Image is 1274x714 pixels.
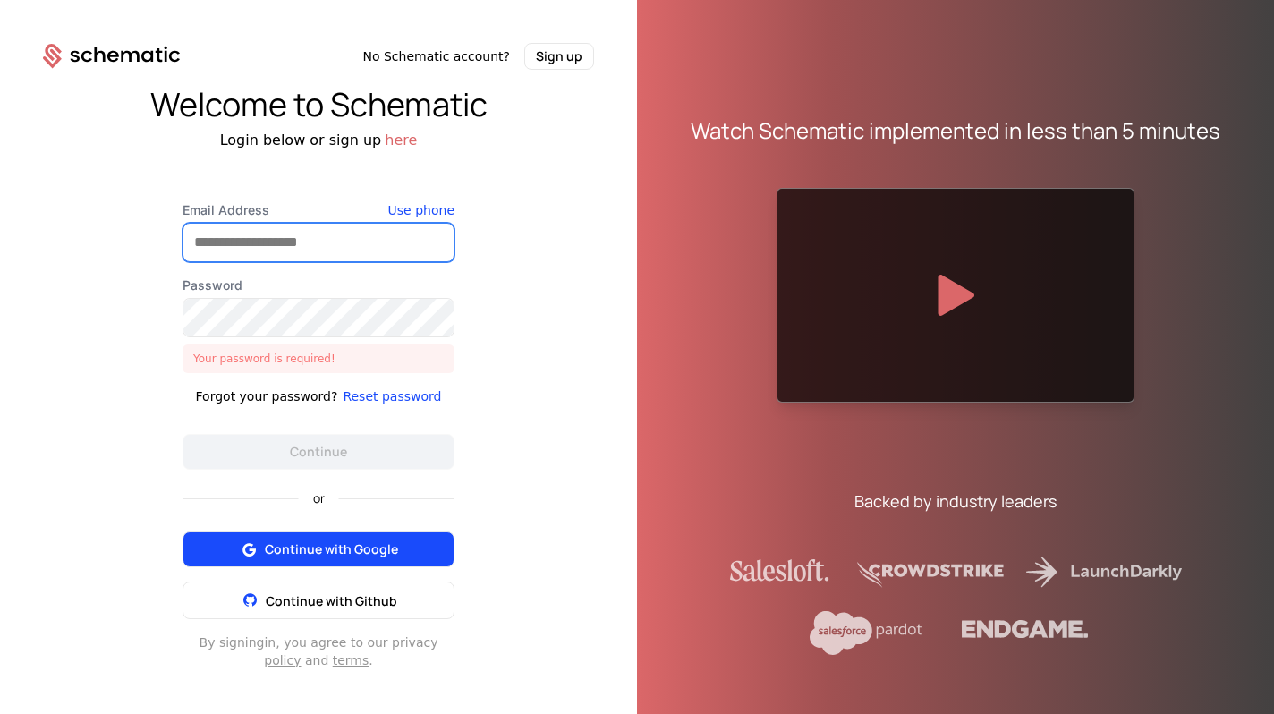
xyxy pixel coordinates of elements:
[343,387,441,405] button: Reset password
[266,592,397,609] span: Continue with Github
[183,434,454,470] button: Continue
[183,344,454,373] div: Your password is required!
[183,276,454,294] label: Password
[196,387,338,405] div: Forgot your password?
[265,540,398,558] span: Continue with Google
[388,201,454,219] button: Use phone
[183,201,454,219] label: Email Address
[299,492,339,505] span: or
[362,47,510,65] span: No Schematic account?
[333,653,369,667] a: terms
[854,489,1057,514] div: Backed by industry leaders
[183,531,454,567] button: Continue with Google
[264,653,301,667] a: policy
[183,582,454,619] button: Continue with Github
[385,130,417,151] button: here
[691,116,1220,145] div: Watch Schematic implemented in less than 5 minutes
[524,43,594,70] button: Sign up
[183,633,454,669] div: By signing in , you agree to our privacy and .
